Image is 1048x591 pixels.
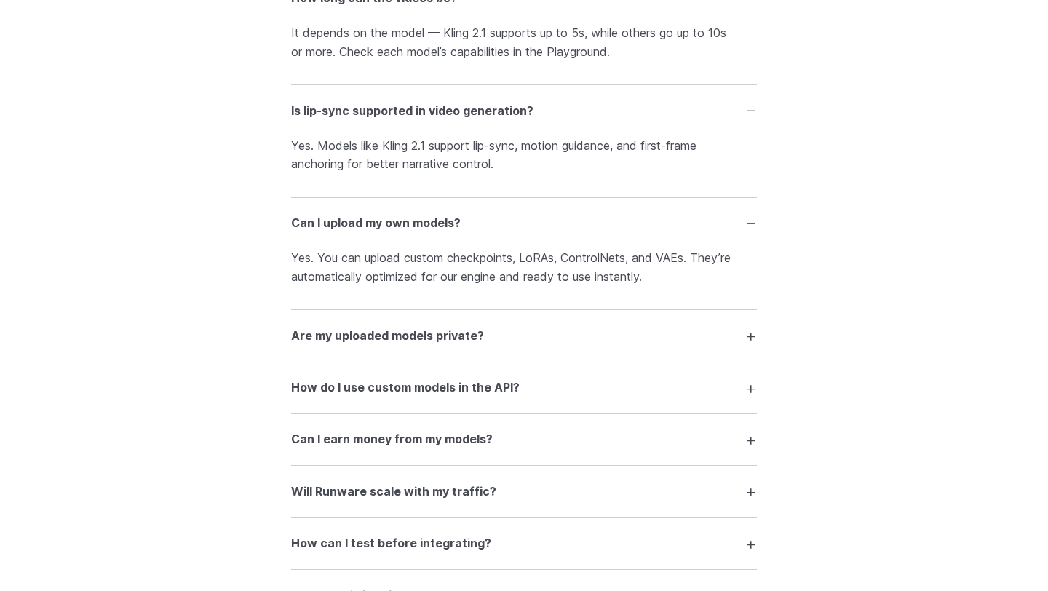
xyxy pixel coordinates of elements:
h3: Can I earn money from my models? [291,430,493,449]
h3: Will Runware scale with my traffic? [291,483,496,501]
h3: How do I use custom models in the API? [291,378,520,397]
h3: Are my uploaded models private? [291,327,484,346]
summary: How can I test before integrating? [291,530,757,558]
p: Yes. You can upload custom checkpoints, LoRAs, ControlNets, and VAEs. They’re automatically optim... [291,249,757,286]
summary: Can I upload my own models? [291,210,757,237]
h3: Is lip-sync supported in video generation? [291,102,533,121]
h3: Can I upload my own models? [291,214,461,233]
summary: Will Runware scale with my traffic? [291,477,757,505]
p: Yes. Models like Kling 2.1 support lip-sync, motion guidance, and first-frame anchoring for bette... [291,137,757,174]
summary: Can I earn money from my models? [291,426,757,453]
p: It depends on the model — Kling 2.1 supports up to 5s, while others go up to 10s or more. Check e... [291,24,757,61]
summary: Is lip-sync supported in video generation? [291,97,757,124]
summary: Are my uploaded models private? [291,322,757,349]
h3: How can I test before integrating? [291,534,491,553]
summary: How do I use custom models in the API? [291,374,757,402]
